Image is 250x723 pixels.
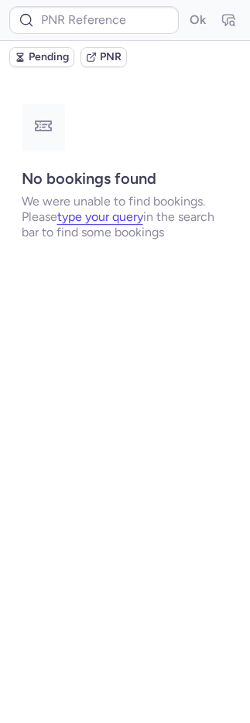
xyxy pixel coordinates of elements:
input: PNR Reference [9,6,179,34]
span: Pending [29,51,69,63]
button: Pending [9,47,74,67]
button: PNR [80,47,127,67]
strong: No bookings found [22,169,156,188]
p: We were unable to find bookings. [22,194,229,209]
button: type your query [57,210,143,224]
button: Ok [185,8,210,32]
p: Please in the search bar to find some bookings [22,209,229,240]
span: PNR [100,51,122,63]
